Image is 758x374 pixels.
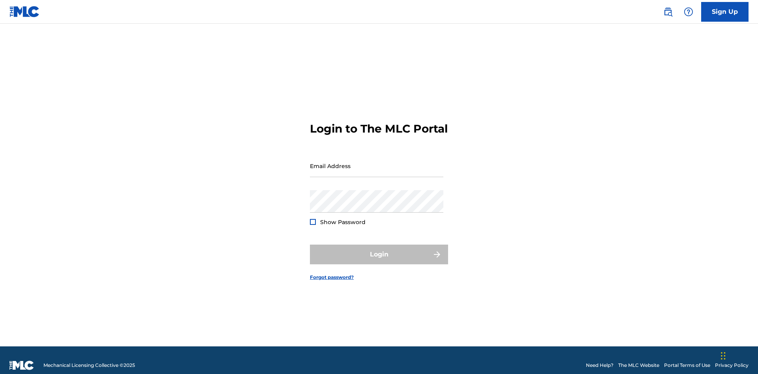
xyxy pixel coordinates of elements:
[701,2,749,22] a: Sign Up
[9,6,40,17] img: MLC Logo
[310,274,354,281] a: Forgot password?
[681,4,696,20] div: Help
[310,122,448,136] h3: Login to The MLC Portal
[663,7,673,17] img: search
[684,7,693,17] img: help
[320,219,366,226] span: Show Password
[721,344,726,368] div: Drag
[586,362,614,369] a: Need Help?
[715,362,749,369] a: Privacy Policy
[618,362,659,369] a: The MLC Website
[43,362,135,369] span: Mechanical Licensing Collective © 2025
[664,362,710,369] a: Portal Terms of Use
[660,4,676,20] a: Public Search
[9,361,34,370] img: logo
[719,336,758,374] iframe: Chat Widget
